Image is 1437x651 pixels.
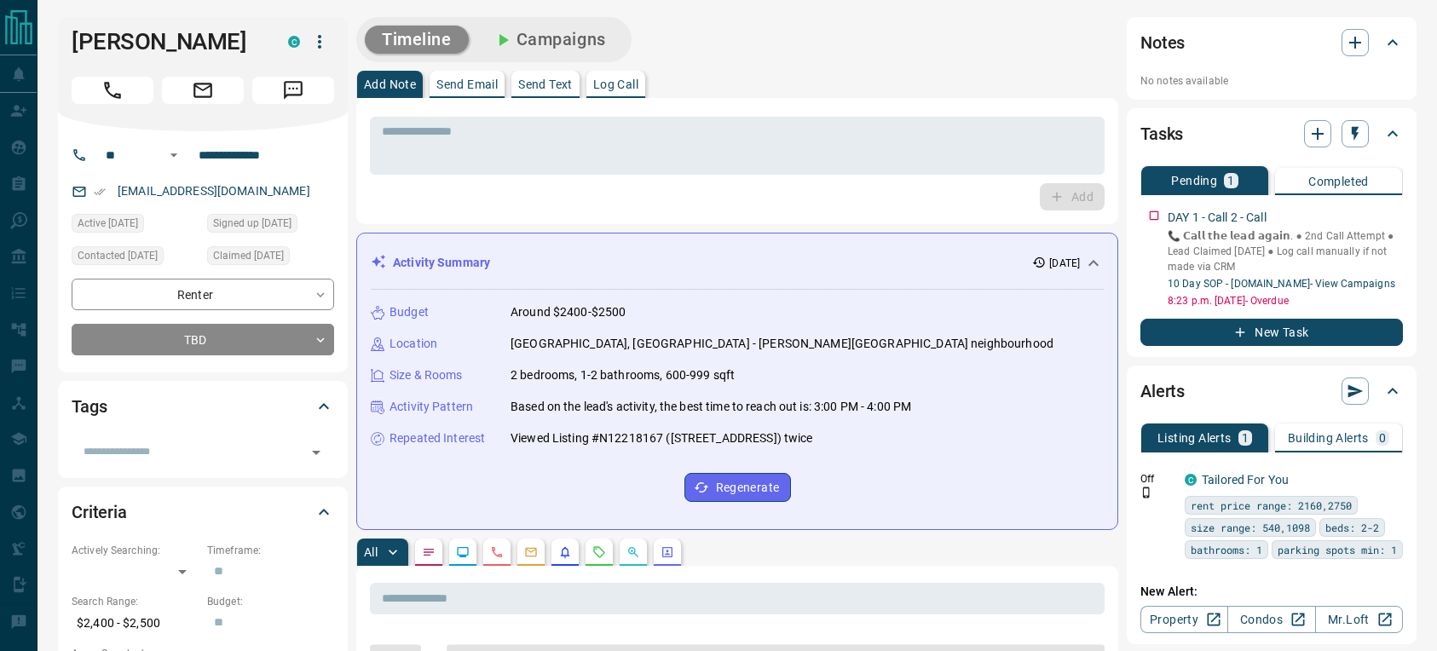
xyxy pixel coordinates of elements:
[207,543,334,558] p: Timeframe:
[1288,432,1369,444] p: Building Alerts
[1168,278,1395,290] a: 10 Day SOP - [DOMAIN_NAME]- View Campaigns
[390,303,429,321] p: Budget
[72,498,127,526] h2: Criteria
[252,77,334,104] span: Message
[558,545,572,559] svg: Listing Alerts
[1168,293,1403,308] p: 8:23 p.m. [DATE] - Overdue
[626,545,640,559] svg: Opportunities
[207,214,334,238] div: Fri Oct 10 2025
[490,545,504,559] svg: Calls
[1242,432,1249,444] p: 1
[1140,22,1403,63] div: Notes
[1185,474,1197,486] div: condos.ca
[72,28,263,55] h1: [PERSON_NAME]
[393,254,490,272] p: Activity Summary
[518,78,573,90] p: Send Text
[456,545,470,559] svg: Lead Browsing Activity
[1140,583,1403,601] p: New Alert:
[72,214,199,238] div: Fri Oct 10 2025
[1157,432,1232,444] p: Listing Alerts
[207,594,334,609] p: Budget:
[78,247,158,264] span: Contacted [DATE]
[1227,606,1315,633] a: Condos
[1140,319,1403,346] button: New Task
[1140,113,1403,154] div: Tasks
[511,335,1053,353] p: [GEOGRAPHIC_DATA], [GEOGRAPHIC_DATA] - [PERSON_NAME][GEOGRAPHIC_DATA] neighbourhood
[365,26,469,54] button: Timeline
[1168,228,1403,274] p: 📞 𝗖𝗮𝗹𝗹 𝘁𝗵𝗲 𝗹𝗲𝗮𝗱 𝗮𝗴𝗮𝗶𝗻. ● 2nd Call Attempt ● Lead Claimed [DATE] ‎● Log call manually if not made ...
[1140,471,1174,487] p: Off
[371,247,1104,279] div: Activity Summary[DATE]
[1140,487,1152,498] svg: Push Notification Only
[364,546,378,558] p: All
[118,184,310,198] a: [EMAIL_ADDRESS][DOMAIN_NAME]
[72,492,334,533] div: Criteria
[661,545,674,559] svg: Agent Actions
[511,303,626,321] p: Around $2400-$2500
[1191,541,1262,558] span: bathrooms: 1
[1140,29,1185,56] h2: Notes
[213,247,284,264] span: Claimed [DATE]
[1168,209,1267,227] p: DAY 1 - Call 2 - Call
[364,78,416,90] p: Add Note
[524,545,538,559] svg: Emails
[1191,497,1352,514] span: rent price range: 2160,2750
[1140,606,1228,633] a: Property
[94,186,106,198] svg: Email Verified
[1315,606,1403,633] a: Mr.Loft
[72,609,199,637] p: $2,400 - $2,500
[72,324,334,355] div: TBD
[476,26,623,54] button: Campaigns
[213,215,291,232] span: Signed up [DATE]
[72,386,334,427] div: Tags
[72,246,199,270] div: Fri Oct 10 2025
[1227,175,1234,187] p: 1
[1171,175,1217,187] p: Pending
[511,398,911,416] p: Based on the lead's activity, the best time to reach out is: 3:00 PM - 4:00 PM
[207,246,334,270] div: Fri Oct 10 2025
[304,441,328,464] button: Open
[511,429,813,447] p: Viewed Listing #N12218167 ([STREET_ADDRESS]) twice
[72,594,199,609] p: Search Range:
[162,77,244,104] span: Email
[72,279,334,310] div: Renter
[422,545,436,559] svg: Notes
[78,215,138,232] span: Active [DATE]
[1202,473,1289,487] a: Tailored For You
[164,145,184,165] button: Open
[1049,256,1080,271] p: [DATE]
[288,36,300,48] div: condos.ca
[1140,120,1183,147] h2: Tasks
[684,473,791,502] button: Regenerate
[1191,519,1310,536] span: size range: 540,1098
[436,78,498,90] p: Send Email
[72,393,107,420] h2: Tags
[390,335,437,353] p: Location
[390,429,485,447] p: Repeated Interest
[72,543,199,558] p: Actively Searching:
[390,366,463,384] p: Size & Rooms
[72,77,153,104] span: Call
[390,398,473,416] p: Activity Pattern
[593,78,638,90] p: Log Call
[1140,371,1403,412] div: Alerts
[511,366,735,384] p: 2 bedrooms, 1-2 bathrooms, 600-999 sqft
[1308,176,1369,187] p: Completed
[1140,73,1403,89] p: No notes available
[1379,432,1386,444] p: 0
[1325,519,1379,536] span: beds: 2-2
[1278,541,1397,558] span: parking spots min: 1
[592,545,606,559] svg: Requests
[1140,377,1185,405] h2: Alerts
